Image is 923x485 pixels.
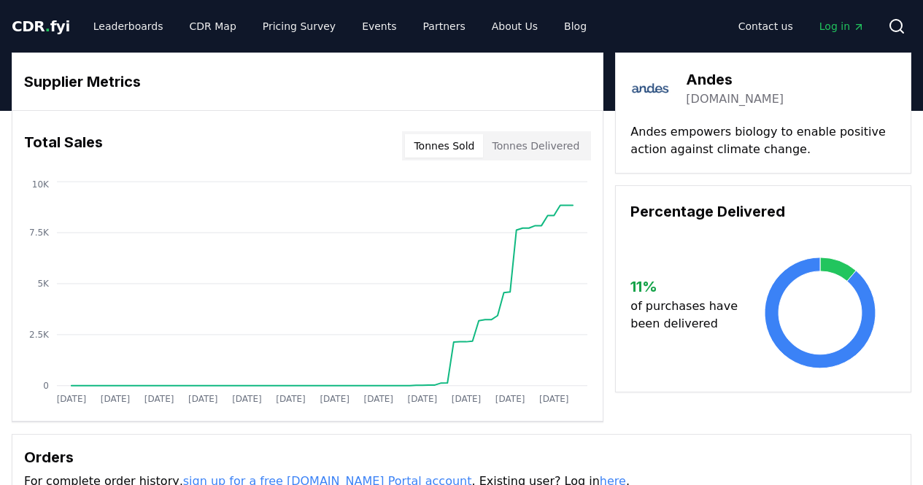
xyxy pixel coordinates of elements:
[57,394,87,404] tspan: [DATE]
[808,13,876,39] a: Log in
[101,394,131,404] tspan: [DATE]
[37,279,50,289] tspan: 5K
[495,394,525,404] tspan: [DATE]
[364,394,394,404] tspan: [DATE]
[232,394,262,404] tspan: [DATE]
[350,13,408,39] a: Events
[82,13,598,39] nav: Main
[251,13,347,39] a: Pricing Survey
[686,90,784,108] a: [DOMAIN_NAME]
[630,276,744,298] h3: 11 %
[452,394,482,404] tspan: [DATE]
[276,394,306,404] tspan: [DATE]
[630,68,671,109] img: Andes-logo
[727,13,876,39] nav: Main
[178,13,248,39] a: CDR Map
[630,123,896,158] p: Andes empowers biology to enable positive action against climate change.
[539,394,569,404] tspan: [DATE]
[320,394,350,404] tspan: [DATE]
[630,201,896,222] h3: Percentage Delivered
[24,446,899,468] h3: Orders
[12,18,70,35] span: CDR fyi
[32,179,50,190] tspan: 10K
[188,394,218,404] tspan: [DATE]
[727,13,805,39] a: Contact us
[82,13,175,39] a: Leaderboards
[408,394,438,404] tspan: [DATE]
[43,381,49,391] tspan: 0
[144,394,174,404] tspan: [DATE]
[29,330,50,340] tspan: 2.5K
[686,69,784,90] h3: Andes
[819,19,865,34] span: Log in
[552,13,598,39] a: Blog
[29,228,50,238] tspan: 7.5K
[483,134,588,158] button: Tonnes Delivered
[412,13,477,39] a: Partners
[480,13,549,39] a: About Us
[405,134,483,158] button: Tonnes Sold
[630,298,744,333] p: of purchases have been delivered
[24,71,591,93] h3: Supplier Metrics
[24,131,103,160] h3: Total Sales
[45,18,50,35] span: .
[12,16,70,36] a: CDR.fyi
